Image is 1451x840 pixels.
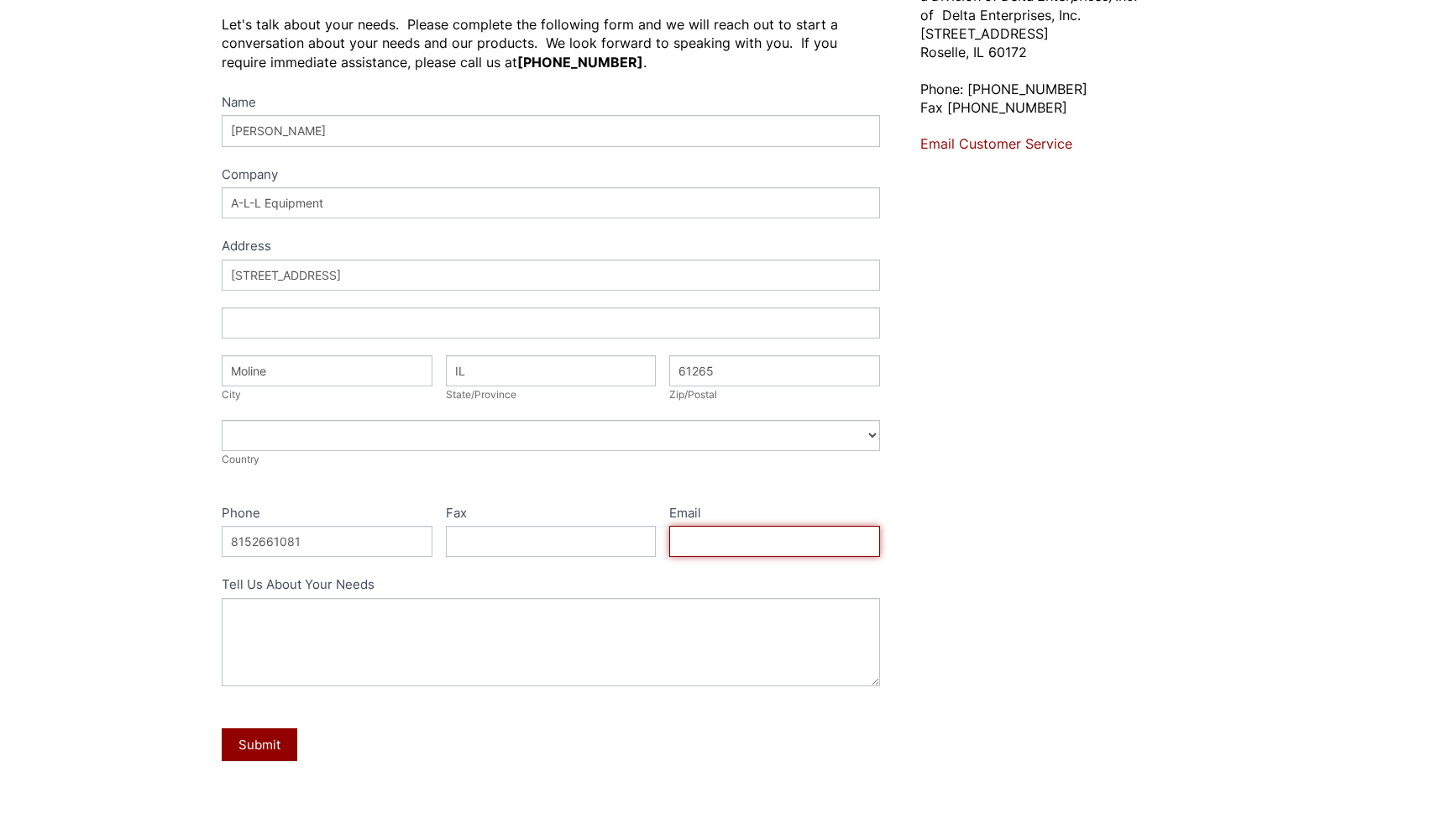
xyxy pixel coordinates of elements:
div: Country [222,451,880,468]
div: Zip/Postal [669,386,880,403]
p: Phone: [PHONE_NUMBER] Fax [PHONE_NUMBER] [920,80,1229,118]
label: Tell Us About Your Needs [222,574,880,598]
label: Name [222,92,880,116]
button: Submit [222,728,297,761]
label: Phone [222,502,432,527]
label: Email [669,502,880,527]
div: City [222,386,432,403]
strong: [PHONE_NUMBER] [517,54,643,71]
label: Fax [446,502,657,527]
div: Let's talk about your needs. Please complete the following form and we will reach out to start a ... [222,15,880,71]
div: Address [222,235,880,260]
label: Company [222,164,880,188]
a: Email Customer Service [920,135,1072,152]
div: State/Province [446,386,657,403]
